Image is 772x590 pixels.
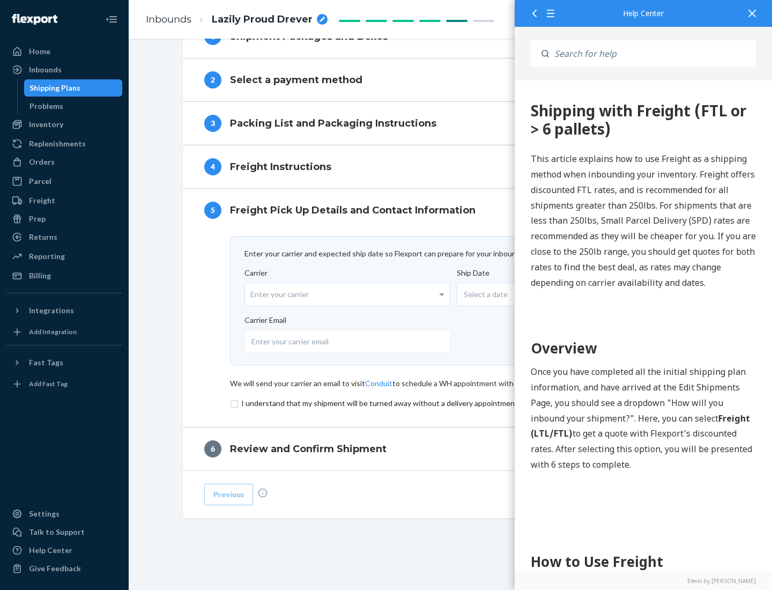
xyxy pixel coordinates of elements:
[29,508,60,519] div: Settings
[183,189,719,232] button: 5Freight Pick Up Details and Contact Information
[29,270,51,281] div: Billing
[230,203,476,217] h4: Freight Pick Up Details and Contact Information
[29,83,80,93] div: Shipping Plans
[6,173,122,190] a: Parcel
[29,176,51,187] div: Parcel
[230,116,436,130] h4: Packing List and Packaging Instructions
[244,330,451,353] input: Enter your carrier email
[29,357,63,368] div: Fast Tags
[204,71,221,88] div: 2
[230,378,672,389] div: We will send your carrier an email to visit to schedule a WH appointment with Reference ASN / PO # .
[29,232,57,242] div: Returns
[16,471,241,492] h1: How to Use Freight
[183,58,719,101] button: 2Select a payment method
[101,9,122,30] button: Close Navigation
[464,289,508,300] span: Select a date
[29,213,46,224] div: Prep
[183,427,719,470] button: 6Review and Confirm Shipment
[6,323,122,341] a: Add Integration
[183,145,719,188] button: 4Freight Instructions
[230,160,331,174] h4: Freight Instructions
[29,251,65,262] div: Reporting
[29,101,63,112] div: Problems
[244,268,450,306] label: Carrier
[16,257,241,278] h1: Overview
[365,379,392,388] a: Conduit
[6,560,122,577] button: Give Feedback
[24,98,123,115] a: Problems
[6,192,122,209] a: Freight
[244,315,651,353] label: Carrier Email
[6,542,122,559] a: Help Center
[244,248,657,259] div: Enter your carrier and expected ship date so Flexport can prepare for your inbound .
[6,267,122,284] a: Billing
[16,71,241,210] p: This article explains how to use Freight as a shipping method when inbounding your inventory. Fre...
[24,79,123,97] a: Shipping Plans
[16,503,241,522] h2: Step 1: Boxes and Labels
[531,10,756,17] div: Help Center
[6,210,122,227] a: Prep
[6,523,122,541] a: Talk to Support
[29,527,85,537] div: Talk to Support
[6,505,122,522] a: Settings
[531,577,756,585] a: Elevio by [PERSON_NAME]
[6,116,122,133] a: Inventory
[29,46,50,57] div: Home
[204,484,253,505] button: Previous
[183,102,719,145] button: 3Packing List and Packaging Instructions
[6,228,122,246] a: Returns
[6,302,122,319] button: Integrations
[29,379,68,388] div: Add Fast Tag
[6,61,122,78] a: Inbounds
[6,354,122,371] button: Fast Tags
[230,73,362,87] h4: Select a payment method
[29,138,86,149] div: Replenishments
[146,13,191,25] a: Inbounds
[204,115,221,132] div: 3
[29,545,72,556] div: Help Center
[457,268,670,315] label: Ship Date
[29,195,55,206] div: Freight
[29,305,74,316] div: Integrations
[6,43,122,60] a: Home
[6,248,122,265] a: Reporting
[29,157,55,167] div: Orders
[29,119,63,130] div: Inventory
[6,153,122,171] a: Orders
[12,14,57,25] img: Flexport logo
[230,442,387,456] h4: Review and Confirm Shipment
[137,4,336,35] ol: breadcrumbs
[204,202,221,219] div: 5
[6,375,122,393] a: Add Fast Tag
[29,327,77,336] div: Add Integration
[212,13,313,27] span: Lazily Proud Drever
[16,21,241,57] div: 360 Shipping with Freight (FTL or > 6 pallets)
[29,64,62,75] div: Inbounds
[16,284,241,392] p: Once you have completed all the initial shipping plan information, and have arrived at the Edit S...
[204,440,221,458] div: 6
[6,135,122,152] a: Replenishments
[29,563,81,574] div: Give Feedback
[549,40,756,67] input: Search
[245,283,450,306] div: Enter your carrier
[204,158,221,175] div: 4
